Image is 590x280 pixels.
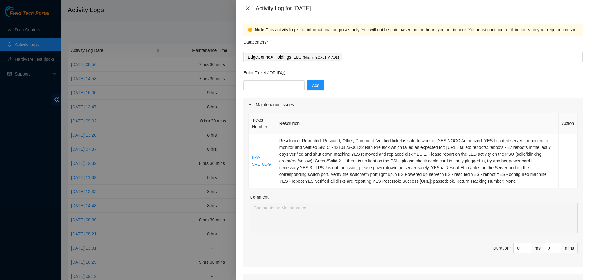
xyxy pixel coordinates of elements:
span: close [245,6,250,11]
button: Close [243,6,252,11]
th: Action [559,113,578,134]
span: exclamation-circle [248,28,252,32]
div: Duration [493,245,511,251]
div: Activity Log for [DATE] [256,5,583,12]
button: Add [307,80,324,90]
div: Maintenance Issues [243,98,583,112]
label: Comment [250,194,269,200]
span: caret-right [248,103,252,107]
p: Datacenters [243,36,268,45]
textarea: Comment [250,203,578,233]
span: Add [312,82,320,89]
strong: Note: [255,26,266,33]
span: question-circle [281,71,285,75]
div: hrs [531,243,544,253]
th: Ticket Number [249,113,276,134]
p: Enter Ticket / DP ID [243,69,583,76]
a: B-V-5RLT8DG [252,155,271,167]
div: mins [561,243,578,253]
p: EdgeConneX Holdings, LLC ) [248,54,339,61]
th: Resolution [276,113,559,134]
td: Resolution: Rebooted, Rescued, Other, Comment: Verified ticket is safe to work on YES NOCC Author... [276,134,559,188]
span: ( Miami_ECX01 MIA01 [303,56,338,59]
